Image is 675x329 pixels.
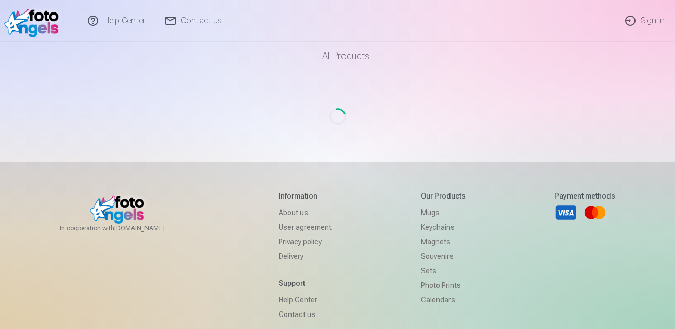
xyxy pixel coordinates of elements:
a: Calendars [421,293,466,307]
h5: Our products [421,191,466,201]
a: Contact us [279,307,332,322]
img: /fa2 [4,4,64,37]
a: [DOMAIN_NAME] [114,224,190,232]
a: Delivery [279,249,332,264]
a: Visa [554,201,577,224]
h5: Payment methods [554,191,615,201]
h5: Information [279,191,332,201]
a: User agreement [279,220,332,234]
a: Photo prints [421,278,466,293]
a: Mugs [421,205,466,220]
a: Magnets [421,234,466,249]
a: Mastercard [584,201,606,224]
a: Help Center [279,293,332,307]
a: Sets [421,264,466,278]
a: About us [279,205,332,220]
h5: Support [279,278,332,288]
span: In cooperation with [60,224,190,232]
a: All products [293,42,382,71]
a: Souvenirs [421,249,466,264]
a: Privacy policy [279,234,332,249]
a: Keychains [421,220,466,234]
